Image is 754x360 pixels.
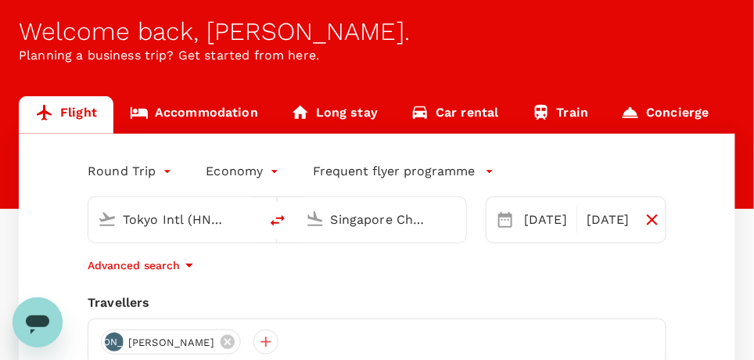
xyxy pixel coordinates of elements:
[515,96,605,134] a: Train
[19,17,735,46] div: Welcome back , [PERSON_NAME] .
[88,159,175,184] div: Round Trip
[13,297,63,347] iframe: Button to launch messaging window
[123,207,226,232] input: Depart from
[580,204,636,236] div: [DATE]
[105,333,124,351] div: [PERSON_NAME]
[88,257,180,273] p: Advanced search
[275,96,394,134] a: Long stay
[19,46,735,65] p: Planning a business trip? Get started from here.
[605,96,725,134] a: Concierge
[394,96,515,134] a: Car rental
[455,218,458,221] button: Open
[314,162,494,181] button: Frequent flyer programme
[88,293,666,312] div: Travellers
[206,159,282,184] div: Economy
[518,204,573,236] div: [DATE]
[101,329,241,355] div: [PERSON_NAME][PERSON_NAME]
[314,162,476,181] p: Frequent flyer programme
[248,218,251,221] button: Open
[19,96,113,134] a: Flight
[113,96,275,134] a: Accommodation
[259,202,296,239] button: delete
[331,207,434,232] input: Going to
[88,256,199,275] button: Advanced search
[119,335,224,351] span: [PERSON_NAME]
